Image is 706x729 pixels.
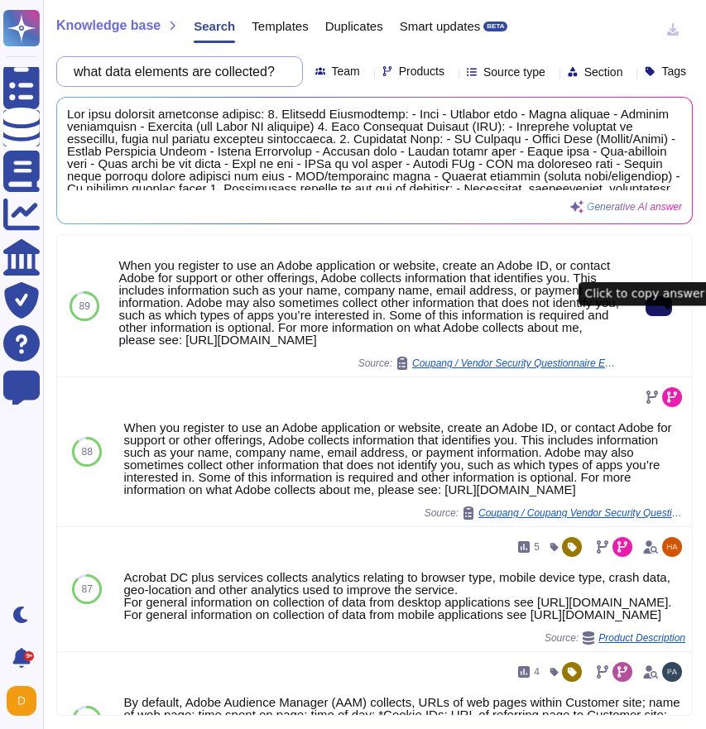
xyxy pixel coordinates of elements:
[79,301,90,311] span: 89
[478,508,685,518] span: Coupang / Coupang Vendor Security Questionnaire Eng 2.1
[82,584,93,594] span: 87
[661,65,686,77] span: Tags
[584,66,623,78] span: Section
[67,108,682,190] span: Lor ipsu dolorsit ametconse adipisc: 8. Elitsedd Eiusmodtemp: - Inci - Utlabor etdo - Magna aliqu...
[118,259,619,346] div: When you register to use an Adobe application or website, create an Adobe ID, or contact Adobe fo...
[545,631,685,645] span: Source:
[252,20,308,32] span: Templates
[534,542,540,552] span: 5
[358,357,619,370] span: Source:
[194,20,235,32] span: Search
[124,571,685,621] div: Acrobat DC plus services collects analytics relating to browser type, mobile device type, crash d...
[598,633,685,643] span: Product Description
[332,65,360,77] span: Team
[483,66,545,78] span: Source type
[412,358,619,368] span: Coupang / Vendor Security Questionnaire Eng 2.1
[662,662,682,682] img: user
[3,683,48,719] button: user
[124,421,685,496] div: When you register to use an Adobe application or website, create an Adobe ID, or contact Adobe fo...
[56,19,161,32] span: Knowledge base
[7,686,36,716] img: user
[65,57,286,86] input: Search a question or template...
[587,202,682,212] span: Generative AI answer
[399,65,444,77] span: Products
[82,447,93,457] span: 88
[24,651,34,661] div: 9+
[662,537,682,557] img: user
[425,506,685,520] span: Source:
[483,22,507,31] div: BETA
[325,20,383,32] span: Duplicates
[400,20,481,32] span: Smart updates
[534,667,540,677] span: 4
